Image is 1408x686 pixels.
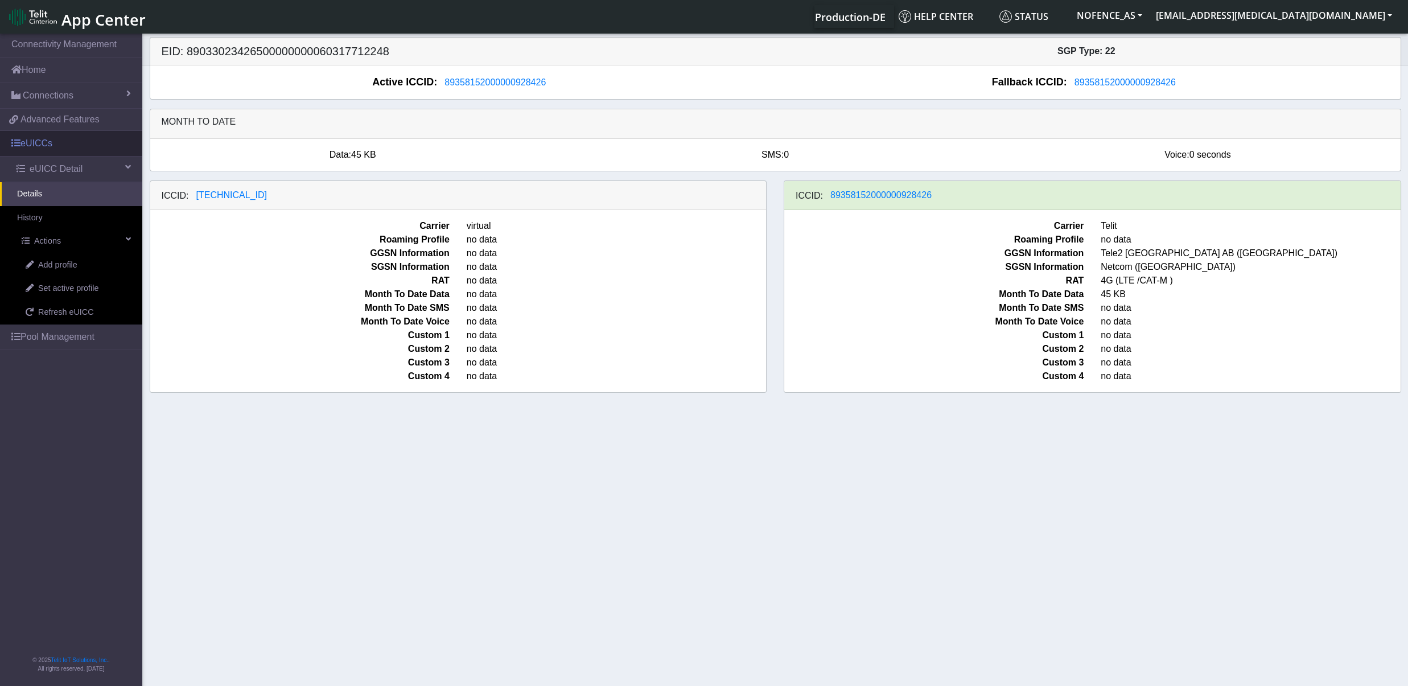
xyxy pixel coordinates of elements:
span: GGSN Information [142,247,458,260]
span: Custom 2 [142,342,458,356]
span: no data [458,247,775,260]
span: SGP Type: 22 [1057,46,1115,56]
span: Custom 3 [776,356,1092,369]
a: Refresh eUICC [9,301,142,324]
span: Set active profile [38,282,98,295]
span: no data [458,369,775,383]
button: 89358152000000928426 [437,75,553,90]
span: Month To Date SMS [142,301,458,315]
span: Month To Date Voice [142,315,458,328]
span: Fallback ICCID: [992,75,1067,90]
span: Custom 4 [142,369,458,383]
span: no data [458,315,775,328]
span: no data [458,260,775,274]
button: NOFENCE_AS [1070,5,1149,26]
span: SGSN Information [776,260,1092,274]
span: SGSN Information [142,260,458,274]
span: 0 [784,150,789,159]
span: Active ICCID: [372,75,437,90]
a: eUICC Detail [5,157,142,182]
span: no data [458,328,775,342]
span: Voice: [1164,150,1189,159]
span: eUICC Detail [30,162,83,176]
span: Add profile [38,259,77,272]
span: Custom 3 [142,356,458,369]
span: 0 seconds [1189,150,1231,159]
span: RAT [776,274,1092,287]
img: logo-telit-cinterion-gw-new.png [9,8,57,26]
h6: ICCID: [796,190,823,201]
span: App Center [61,9,146,30]
span: 89358152000000928426 [444,77,546,87]
span: virtual [458,219,775,233]
span: Custom 4 [776,369,1092,383]
span: Connections [23,89,73,102]
span: GGSN Information [776,247,1092,260]
span: SMS: [761,150,784,159]
span: Month To Date Data [142,287,458,301]
span: Status [999,10,1048,23]
h6: ICCID: [162,190,189,201]
span: 89358152000000928426 [1074,77,1176,87]
a: Status [995,5,1070,28]
span: [TECHNICAL_ID] [196,190,267,200]
button: [EMAIL_ADDRESS][MEDICAL_DATA][DOMAIN_NAME] [1149,5,1399,26]
a: Telit IoT Solutions, Inc. [51,657,108,663]
span: Month To Date SMS [776,301,1092,315]
span: Roaming Profile [142,233,458,247]
span: no data [458,342,775,356]
span: no data [458,274,775,287]
a: Add profile [9,253,142,277]
span: Actions [34,235,61,248]
span: Custom 1 [776,328,1092,342]
span: Custom 1 [142,328,458,342]
span: Data: [330,150,351,159]
img: status.svg [999,10,1012,23]
a: Your current platform instance [814,5,885,28]
span: Refresh eUICC [38,306,94,319]
a: App Center [9,5,144,29]
span: Custom 2 [776,342,1092,356]
span: Advanced Features [20,113,100,126]
img: knowledge.svg [899,10,911,23]
span: Month To Date Voice [776,315,1092,328]
span: Roaming Profile [776,233,1092,247]
span: no data [458,287,775,301]
a: Help center [894,5,995,28]
h5: EID: 89033023426500000000060317712248 [153,44,776,58]
span: RAT [142,274,458,287]
span: 45 KB [351,150,376,159]
span: no data [458,356,775,369]
a: Actions [5,229,142,253]
span: 89358152000000928426 [830,190,932,200]
span: Production-DE [815,10,886,24]
button: 89358152000000928426 [823,188,939,203]
span: Help center [899,10,973,23]
button: 89358152000000928426 [1067,75,1183,90]
span: no data [458,301,775,315]
button: [TECHNICAL_ID] [189,188,274,203]
span: Carrier [776,219,1092,233]
a: Set active profile [9,277,142,301]
span: Carrier [142,219,458,233]
span: no data [458,233,775,247]
h6: Month to date [162,116,1389,127]
span: Month To Date Data [776,287,1092,301]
